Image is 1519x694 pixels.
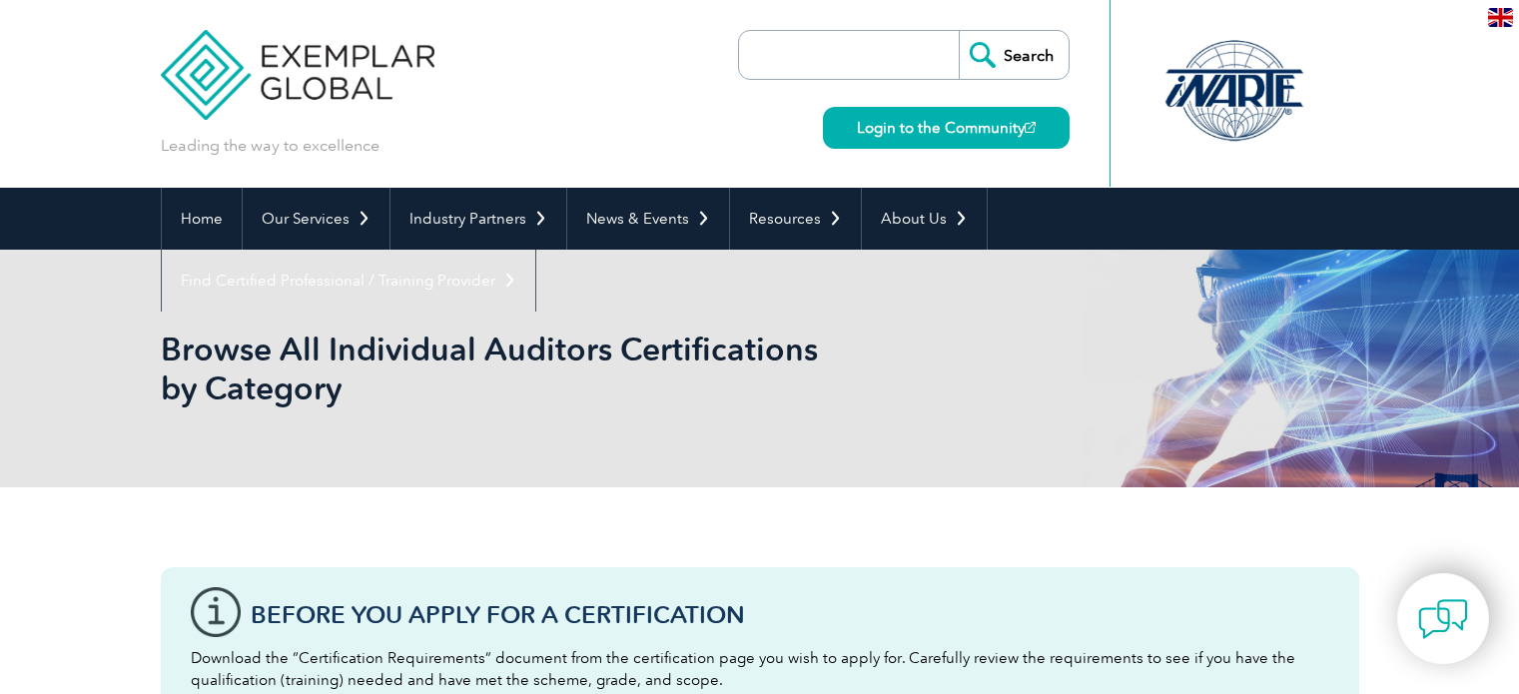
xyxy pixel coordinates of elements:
a: Industry Partners [390,188,566,250]
h3: Before You Apply For a Certification [251,602,1329,627]
h1: Browse All Individual Auditors Certifications by Category [161,330,928,407]
a: About Us [862,188,987,250]
a: Our Services [243,188,389,250]
img: en [1488,8,1513,27]
a: Login to the Community [823,107,1070,149]
a: Home [162,188,242,250]
input: Search [959,31,1069,79]
img: open_square.png [1025,122,1036,133]
a: Find Certified Professional / Training Provider [162,250,535,312]
img: contact-chat.png [1418,594,1468,644]
p: Leading the way to excellence [161,135,380,157]
a: Resources [730,188,861,250]
p: Download the “Certification Requirements” document from the certification page you wish to apply ... [191,647,1329,691]
a: News & Events [567,188,729,250]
